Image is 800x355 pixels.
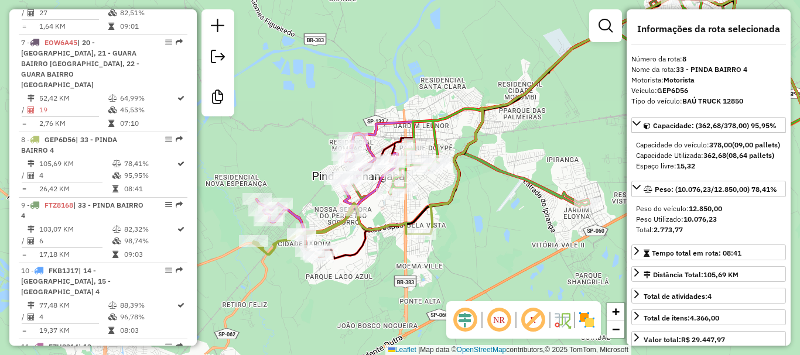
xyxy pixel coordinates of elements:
i: Rota otimizada [177,160,184,167]
i: Total de Atividades [28,106,35,113]
i: Total de Atividades [28,172,35,179]
div: Peso: (10.076,23/12.850,00) 78,41% [631,199,786,240]
span: Capacidade: (362,68/378,00) 95,95% [653,121,777,130]
em: Rota exportada [176,343,183,350]
strong: 2.773,77 [654,225,683,234]
div: Distância Total: [644,270,739,280]
strong: (08,64 pallets) [726,151,774,160]
a: Exibir filtros [594,14,617,37]
span: 7 - [21,38,139,89]
img: Fluxo de ruas [553,311,572,329]
i: Total de Atividades [28,9,35,16]
i: Distância Total [28,160,35,167]
em: Opções [165,343,172,350]
td: / [21,7,27,19]
td: 17,18 KM [39,249,112,260]
strong: 12.850,00 [689,204,722,213]
strong: 378,00 [709,140,732,149]
i: Rota otimizada [177,226,184,233]
a: Total de atividades:4 [631,288,786,304]
i: Rota otimizada [177,95,184,102]
span: Total de atividades: [644,292,712,301]
td: 08:03 [119,325,176,336]
i: Tempo total em rota [112,185,118,192]
em: Rota exportada [176,201,183,208]
td: 09:03 [124,249,176,260]
td: 78,41% [124,158,176,170]
a: Leaflet [388,346,416,354]
a: Peso: (10.076,23/12.850,00) 78,41% [631,181,786,197]
span: | 14 - [GEOGRAPHIC_DATA], 15 - [GEOGRAPHIC_DATA] 4 [21,266,111,296]
i: Distância Total [28,302,35,309]
span: − [612,322,620,336]
div: Motorista: [631,75,786,85]
span: Ocultar deslocamento [451,306,479,334]
i: Rota otimizada [177,302,184,309]
div: Espaço livre: [636,161,781,171]
td: = [21,183,27,195]
span: GEP6D56 [45,135,76,144]
td: 64,99% [119,92,176,104]
span: | [418,346,420,354]
strong: 10.076,23 [683,215,717,223]
td: 82,32% [124,223,176,235]
div: Nome da rota: [631,64,786,75]
td: 103,07 KM [39,223,112,235]
i: % de utilização do peso [112,226,121,233]
span: FTZ8168 [45,201,73,209]
td: = [21,20,27,32]
span: + [612,304,620,319]
strong: 4 [707,292,712,301]
span: 8 - [21,135,117,154]
a: Zoom in [607,303,624,320]
td: 19,37 KM [39,325,108,336]
td: 19 [39,104,108,116]
i: Distância Total [28,95,35,102]
div: Capacidade do veículo: [636,140,781,150]
div: Total de itens: [644,313,719,323]
i: Total de Atividades [28,313,35,320]
td: 4 [39,170,112,181]
span: Tempo total em rota: 08:41 [652,249,741,257]
td: 1,64 KM [39,20,108,32]
a: OpenStreetMap [457,346,507,354]
i: % de utilização do peso [108,95,117,102]
a: Nova sessão e pesquisa [206,14,230,40]
a: Criar modelo [206,85,230,112]
i: % de utilização da cubagem [112,237,121,244]
strong: 8 [682,54,686,63]
div: Número da rota: [631,54,786,64]
span: Exibir rótulo [519,306,547,334]
i: Tempo total em rota [108,120,114,127]
i: % de utilização da cubagem [112,172,121,179]
td: 26,42 KM [39,183,112,195]
div: Tipo do veículo: [631,96,786,106]
div: Capacidade: (362,68/378,00) 95,95% [631,135,786,176]
td: 52,42 KM [39,92,108,104]
span: | 20 - [GEOGRAPHIC_DATA], 21 - GUARA BAIRRO [GEOGRAPHIC_DATA], 22 - GUARA BAIRRO [GEOGRAPHIC_DATA] [21,38,139,89]
span: Ocultar NR [485,306,513,334]
a: Distância Total:105,69 KM [631,266,786,282]
strong: R$ 29.447,97 [681,335,725,344]
span: | 33 - PINDA BAIRRO 4 [21,201,143,220]
td: 82,51% [119,7,176,19]
i: Tempo total em rota [108,23,114,30]
strong: 33 - PINDA BAIRRO 4 [676,65,747,74]
td: = [21,325,27,336]
em: Rota exportada [176,39,183,46]
i: % de utilização da cubagem [108,9,117,16]
em: Opções [165,39,172,46]
span: 105,69 KM [703,270,739,279]
i: % de utilização do peso [112,160,121,167]
em: Opções [165,201,172,208]
strong: GEP6D56 [657,86,688,95]
span: Peso: (10.076,23/12.850,00) 78,41% [655,185,777,194]
td: / [21,170,27,181]
em: Opções [165,136,172,143]
i: % de utilização da cubagem [108,313,117,320]
i: Tempo total em rota [108,327,114,334]
a: Tempo total em rota: 08:41 [631,244,786,260]
strong: Motorista [664,75,695,84]
td: = [21,249,27,260]
div: Valor total: [644,335,725,345]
